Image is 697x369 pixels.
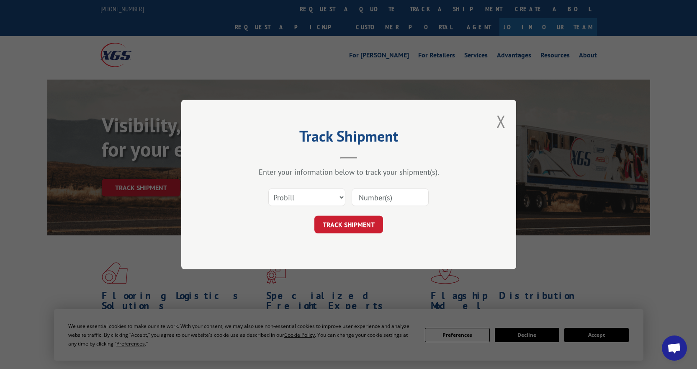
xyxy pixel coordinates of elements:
[352,188,429,206] input: Number(s)
[662,335,687,361] div: Open chat
[496,110,506,132] button: Close modal
[223,130,474,146] h2: Track Shipment
[314,216,383,233] button: TRACK SHIPMENT
[223,167,474,177] div: Enter your information below to track your shipment(s).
